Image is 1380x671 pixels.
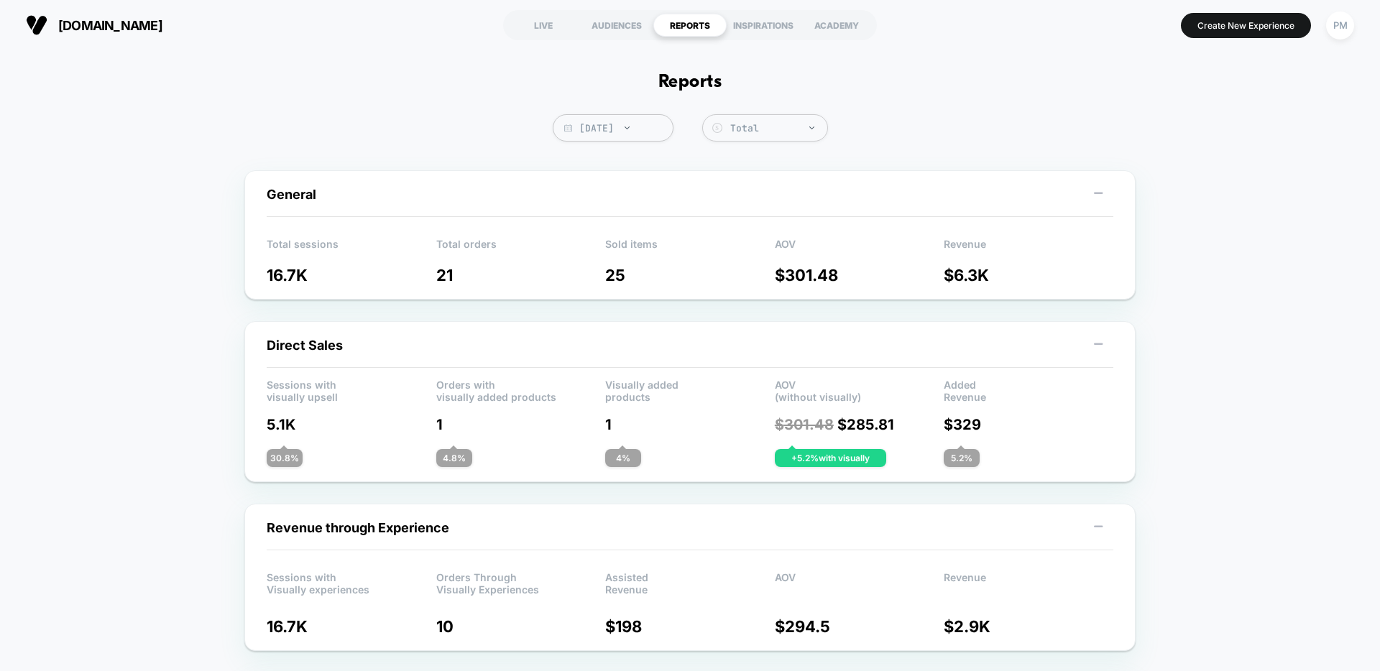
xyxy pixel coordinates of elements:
p: $ 2.9K [944,617,1113,636]
p: $ 198 [605,617,775,636]
p: Assisted Revenue [605,571,775,593]
p: 1 [605,416,775,433]
div: 5.2 % [944,449,980,467]
span: [DOMAIN_NAME] [58,18,162,33]
p: $ 329 [944,416,1113,433]
div: 4.8 % [436,449,472,467]
span: Direct Sales [267,338,343,353]
p: 1 [436,416,606,433]
p: Orders with visually added products [436,379,606,400]
div: ACADEMY [800,14,873,37]
p: 21 [436,266,606,284]
button: Create New Experience [1181,13,1311,38]
p: Visually added products [605,379,775,400]
div: AUDIENCES [580,14,653,37]
p: Sessions with visually upsell [267,379,436,400]
span: Revenue through Experience [267,520,449,535]
p: 25 [605,266,775,284]
div: 4 % [605,449,641,467]
div: REPORTS [653,14,727,37]
p: Total orders [436,238,606,259]
p: Orders Through Visually Experiences [436,571,606,593]
p: $ 285.81 [775,416,944,433]
img: calendar [564,124,572,131]
span: [DATE] [553,114,673,142]
div: INSPIRATIONS [727,14,800,37]
div: + 5.2 % with visually [775,449,886,467]
span: General [267,187,316,202]
p: $ 6.3K [944,266,1113,284]
div: PM [1326,11,1354,40]
button: PM [1322,11,1358,40]
div: Total [730,122,820,134]
p: $ 294.5 [775,617,944,636]
p: 16.7K [267,266,436,284]
button: [DOMAIN_NAME] [22,14,167,37]
div: LIVE [507,14,580,37]
span: $ 301.48 [775,416,834,433]
img: Visually logo [26,14,47,36]
p: Added Revenue [944,379,1113,400]
div: 30.8 % [267,449,303,467]
p: Revenue [944,571,1113,593]
p: 5.1K [267,416,436,433]
p: Sessions with Visually experiences [267,571,436,593]
p: AOV (without visually) [775,379,944,400]
p: AOV [775,571,944,593]
p: AOV [775,238,944,259]
p: Revenue [944,238,1113,259]
p: Total sessions [267,238,436,259]
p: Sold items [605,238,775,259]
p: $ 301.48 [775,266,944,284]
img: end [809,126,814,129]
img: end [625,126,630,129]
p: 16.7K [267,617,436,636]
h1: Reports [658,72,722,93]
tspan: $ [715,124,719,131]
p: 10 [436,617,606,636]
